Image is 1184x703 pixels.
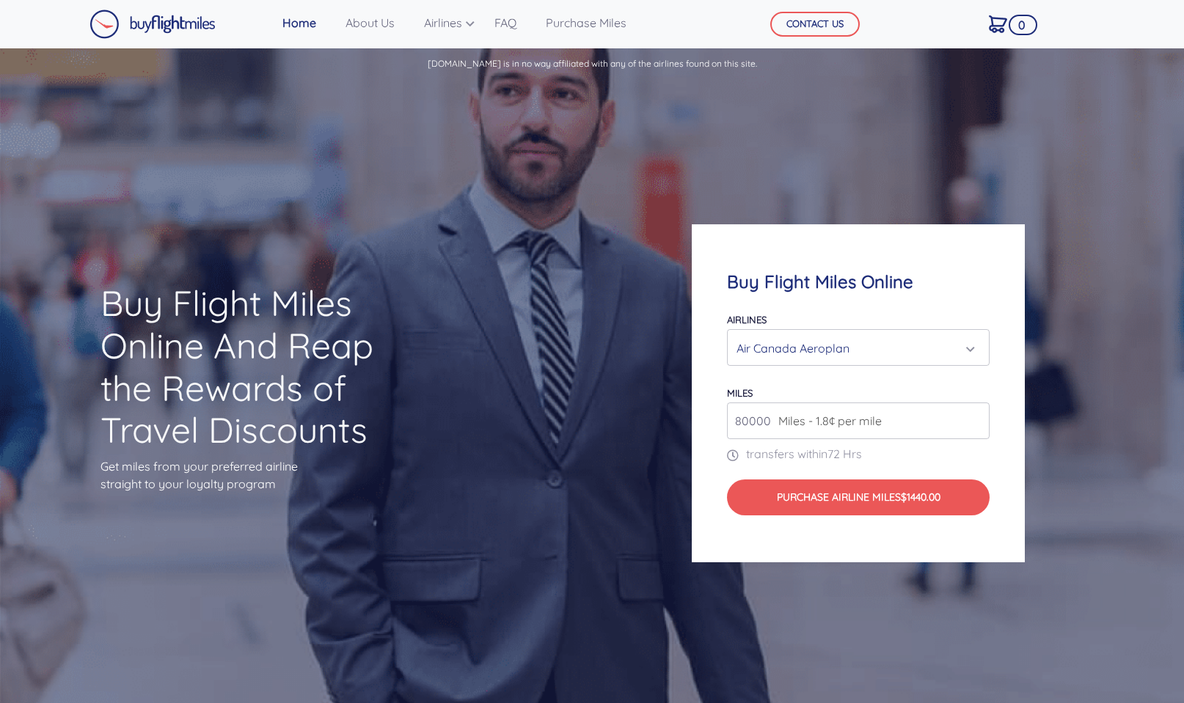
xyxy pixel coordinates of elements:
[418,8,471,37] a: Airlines
[340,8,401,37] a: About Us
[540,8,632,37] a: Purchase Miles
[727,314,767,325] label: Airlines
[771,412,882,430] span: Miles - 1.8¢ per mile
[89,6,216,43] a: Buy Flight Miles Logo
[827,446,862,461] span: 72 Hrs
[770,12,860,37] button: CONTACT US
[89,10,216,39] img: Buy Flight Miles Logo
[277,8,322,37] a: Home
[101,282,432,451] h1: Buy Flight Miles Online And Reap the Rewards of Travel Discounts
[489,8,522,37] a: FAQ
[989,15,1007,33] img: Cart
[727,271,990,292] h4: Buy Flight Miles Online
[727,329,990,366] button: Air Canada Aeroplan
[901,490,940,504] span: $1440.00
[727,479,990,516] button: Purchase Airline Miles$1440.00
[737,334,971,362] div: Air Canada Aeroplan
[1009,15,1037,35] span: 0
[727,387,753,399] label: miles
[983,8,1013,39] a: 0
[101,457,432,493] p: Get miles from your preferred airline straight to your loyalty program
[727,445,990,463] p: transfers within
